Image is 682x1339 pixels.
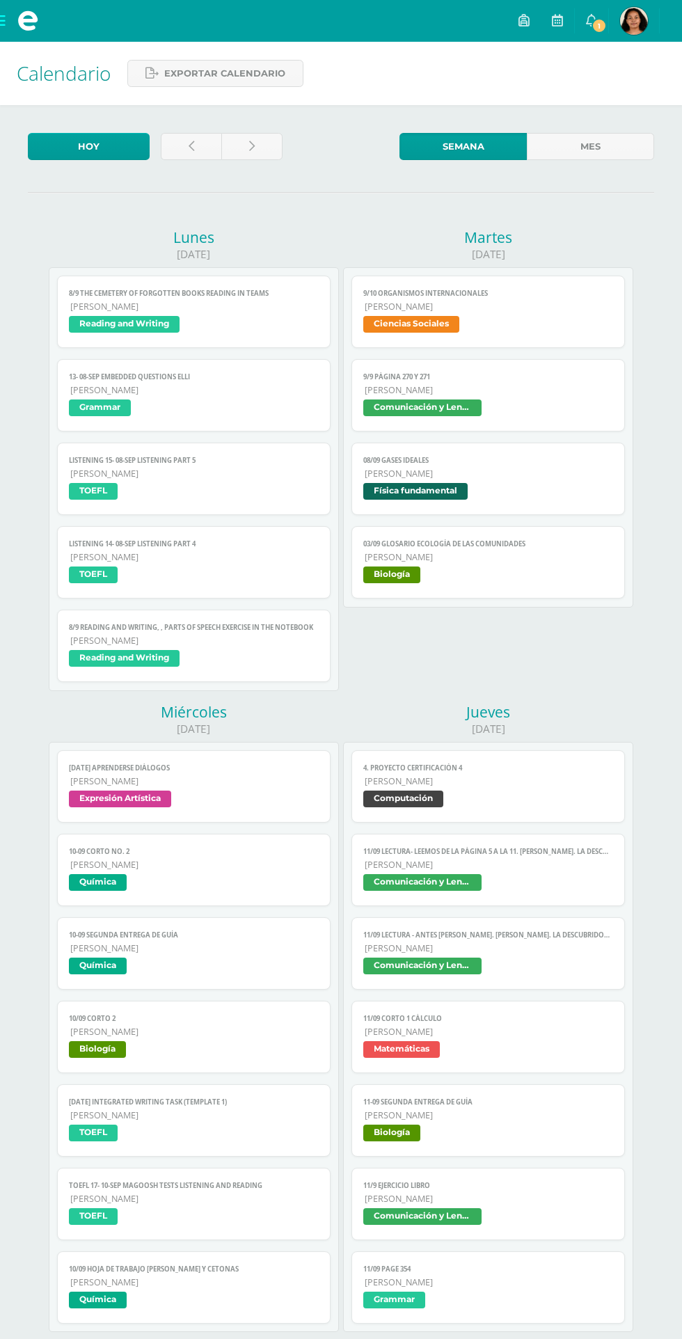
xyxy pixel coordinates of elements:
[620,7,648,35] img: cb4148081ef252bd29a6a4424fd4a5bd.png
[17,60,111,86] span: Calendario
[363,372,612,381] span: 9/9 Página 270 y 271
[365,1109,612,1121] span: [PERSON_NAME]
[69,1041,126,1058] span: Biología
[343,722,633,736] div: [DATE]
[343,247,633,262] div: [DATE]
[363,1292,425,1308] span: Grammar
[363,763,612,772] span: 4. Proyecto Certificación 4
[69,289,318,298] span: 8/9 The Cemetery of Forgotten books reading in TEAMS
[69,316,180,333] span: Reading and Writing
[49,722,339,736] div: [DATE]
[69,1014,318,1023] span: 10/09 Corto 2
[49,247,339,262] div: [DATE]
[69,930,318,940] span: 10-09 SEGUNDA ENTREGA DE GUÍA
[70,301,318,312] span: [PERSON_NAME]
[351,1001,624,1073] a: 11/09 Corto 1 Cálculo[PERSON_NAME]Matemáticas
[365,775,612,787] span: [PERSON_NAME]
[69,763,318,772] span: [DATE] Aprenderse diálogos
[351,276,624,348] a: 9/10 Organismos Internacionales[PERSON_NAME]Ciencias Sociales
[363,1181,612,1190] span: 11/9 Ejercicio libro
[69,958,127,974] span: Química
[365,301,612,312] span: [PERSON_NAME]
[70,635,318,647] span: [PERSON_NAME]
[69,399,131,416] span: Grammar
[365,1026,612,1038] span: [PERSON_NAME]
[363,316,459,333] span: Ciencias Sociales
[363,1014,612,1023] span: 11/09 Corto 1 Cálculo
[343,702,633,722] div: Jueves
[57,1251,330,1324] a: 10/09 Hoja de trabajo [PERSON_NAME] y cetonas[PERSON_NAME]Química
[69,1292,127,1308] span: Química
[57,526,330,599] a: LISTENING 14- 08-sep Listening part 4[PERSON_NAME]TOEFL
[69,456,318,465] span: LISTENING 15- 08-sep Listening part 5
[363,1265,612,1274] span: 11/09 Page 354
[69,1208,118,1225] span: TOEFL
[57,276,330,348] a: 8/9 The Cemetery of Forgotten books reading in TEAMS[PERSON_NAME]Reading and Writing
[69,791,171,807] span: Expresión Artística
[363,930,612,940] span: 11/09 LECTURA - Antes [PERSON_NAME]. [PERSON_NAME]. La descubridora del radio (Digital)
[363,1125,420,1141] span: Biología
[70,551,318,563] span: [PERSON_NAME]
[363,1098,612,1107] span: 11-09 SEGUNDA ENTREGA DE GUÍA
[363,1041,440,1058] span: Matemáticas
[363,566,420,583] span: Biología
[69,566,118,583] span: TOEFL
[363,791,443,807] span: Computación
[69,1098,318,1107] span: [DATE] Integrated Writing Task (Template 1)
[69,623,318,632] span: 8/9 Reading and Writing, , Parts of speech exercise in the notebook
[365,468,612,480] span: [PERSON_NAME]
[70,942,318,954] span: [PERSON_NAME]
[351,1084,624,1157] a: 11-09 SEGUNDA ENTREGA DE GUÍA[PERSON_NAME]Biología
[70,859,318,871] span: [PERSON_NAME]
[28,133,150,160] a: Hoy
[69,483,118,500] span: TOEFL
[57,610,330,682] a: 8/9 Reading and Writing, , Parts of speech exercise in the notebook[PERSON_NAME]Reading and Writing
[351,917,624,990] a: 11/09 LECTURA - Antes [PERSON_NAME]. [PERSON_NAME]. La descubridora del radio (Digital)[PERSON_NA...
[49,702,339,722] div: Miércoles
[70,1276,318,1288] span: [PERSON_NAME]
[69,1125,118,1141] span: TOEFL
[70,468,318,480] span: [PERSON_NAME]
[69,1181,318,1190] span: TOEFL 17- 10-sep Magoosh Tests Listening and Reading
[351,834,624,906] a: 11/09 LECTURA- Leemos de la página 5 a la 11. [PERSON_NAME]. La descubridora del radio[PERSON_NAM...
[57,1001,330,1073] a: 10/09 Corto 2[PERSON_NAME]Biología
[363,399,482,416] span: Comunicación y Lenguaje
[365,942,612,954] span: [PERSON_NAME]
[57,1084,330,1157] a: [DATE] Integrated Writing Task (Template 1)[PERSON_NAME]TOEFL
[57,834,330,906] a: 10-09 CORTO No. 2[PERSON_NAME]Química
[70,384,318,396] span: [PERSON_NAME]
[363,958,482,974] span: Comunicación y Lenguaje
[365,384,612,396] span: [PERSON_NAME]
[351,1251,624,1324] a: 11/09 Page 354[PERSON_NAME]Grammar
[592,18,607,33] span: 1
[49,228,339,247] div: Lunes
[69,1265,318,1274] span: 10/09 Hoja de trabajo [PERSON_NAME] y cetonas
[69,372,318,381] span: 13- 08-sep Embedded questions ELLI
[363,289,612,298] span: 9/10 Organismos Internacionales
[363,874,482,891] span: Comunicación y Lenguaje
[363,539,612,548] span: 03/09 Glosario Ecología de las comunidades
[69,874,127,891] span: Química
[164,61,285,86] span: Exportar calendario
[351,359,624,431] a: 9/9 Página 270 y 271[PERSON_NAME]Comunicación y Lenguaje
[57,443,330,515] a: LISTENING 15- 08-sep Listening part 5[PERSON_NAME]TOEFL
[399,133,527,160] a: Semana
[57,750,330,823] a: [DATE] Aprenderse diálogos[PERSON_NAME]Expresión Artística
[57,1168,330,1240] a: TOEFL 17- 10-sep Magoosh Tests Listening and Reading[PERSON_NAME]TOEFL
[351,750,624,823] a: 4. Proyecto Certificación 4[PERSON_NAME]Computación
[70,775,318,787] span: [PERSON_NAME]
[363,847,612,856] span: 11/09 LECTURA- Leemos de la página 5 a la 11. [PERSON_NAME]. La descubridora del radio
[365,1193,612,1205] span: [PERSON_NAME]
[57,917,330,990] a: 10-09 SEGUNDA ENTREGA DE GUÍA[PERSON_NAME]Química
[70,1026,318,1038] span: [PERSON_NAME]
[365,551,612,563] span: [PERSON_NAME]
[365,1276,612,1288] span: [PERSON_NAME]
[351,526,624,599] a: 03/09 Glosario Ecología de las comunidades[PERSON_NAME]Biología
[351,443,624,515] a: 08/09 Gases Ideales[PERSON_NAME]Física fundamental
[363,483,468,500] span: Física fundamental
[70,1193,318,1205] span: [PERSON_NAME]
[69,539,318,548] span: LISTENING 14- 08-sep Listening part 4
[343,228,633,247] div: Martes
[351,1168,624,1240] a: 11/9 Ejercicio libro[PERSON_NAME]Comunicación y Lenguaje
[57,359,330,431] a: 13- 08-sep Embedded questions ELLI[PERSON_NAME]Grammar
